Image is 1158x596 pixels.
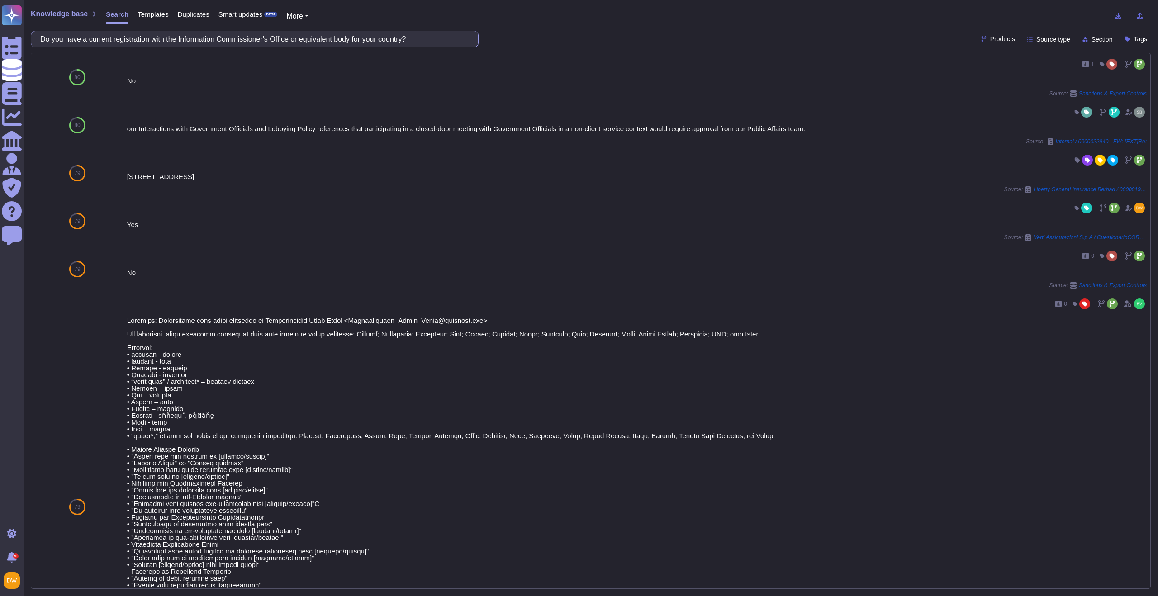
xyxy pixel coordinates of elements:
div: [STREET_ADDRESS] [127,173,1147,180]
img: user [1134,203,1145,213]
span: Duplicates [178,11,209,18]
img: user [1134,298,1145,309]
span: Source: [1004,234,1147,241]
span: Source type [1036,36,1070,43]
button: More [286,11,308,22]
span: 79 [74,266,80,272]
div: 9+ [13,553,19,559]
span: More [286,12,303,20]
span: Source: [1026,138,1147,145]
span: Tags [1134,36,1147,42]
span: Knowledge base [31,10,88,18]
span: Products [990,36,1015,42]
span: Section [1092,36,1113,43]
div: BETA [264,12,277,17]
div: No [127,77,1147,84]
div: our Interactions with Government Officials and Lobbying Policy references that participating in a... [127,125,1147,132]
span: Sanctions & Export Controls [1079,91,1147,96]
span: 80 [74,123,80,128]
span: Source: [1004,186,1147,193]
input: Search a question or template... [36,31,469,47]
button: user [2,571,26,591]
span: Source: [1049,282,1147,289]
span: Source: [1049,90,1147,97]
span: 79 [74,504,80,510]
span: Sanctions & Export Controls [1079,283,1147,288]
span: Internal / 0000022940 - FW: [EXT]Re: [1056,139,1147,144]
span: 1 [1091,61,1094,67]
span: Verti Assicurazioni S.p.A / CuestionarioCORE ENG Skypher [1034,235,1147,240]
div: Yes [127,221,1147,228]
span: Search [106,11,128,18]
span: 79 [74,170,80,176]
span: 0 [1064,301,1067,307]
span: 0 [1091,253,1094,259]
img: user [1134,107,1145,118]
span: Liberty General Insurance Berhad / 0000019169 - RE: [EXT]IA Supporting Document [1034,187,1147,192]
div: No [127,269,1147,276]
span: 80 [74,75,80,80]
span: 79 [74,218,80,224]
span: Templates [138,11,168,18]
span: Smart updates [218,11,263,18]
img: user [4,572,20,589]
